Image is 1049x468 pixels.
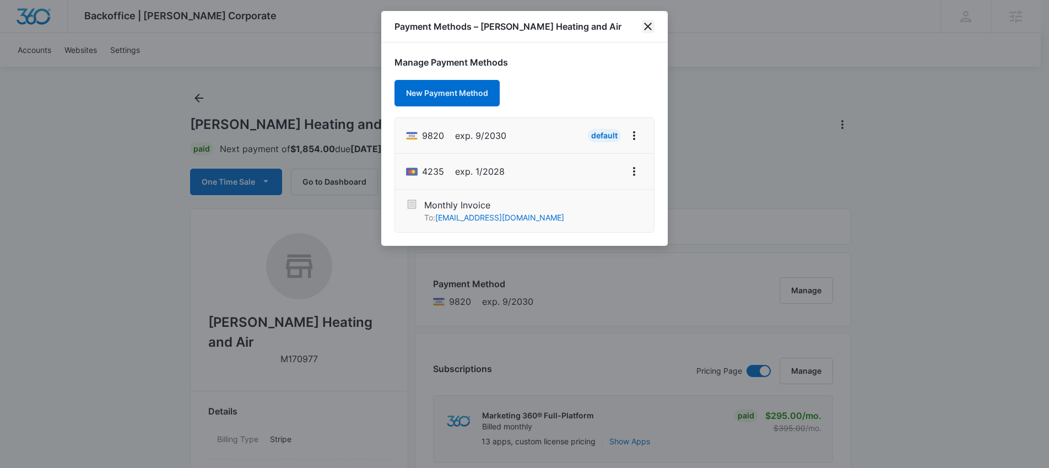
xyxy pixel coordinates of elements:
[435,213,564,222] a: [EMAIL_ADDRESS][DOMAIN_NAME]
[424,212,564,223] p: To:
[455,129,506,142] span: exp. 9/2030
[394,80,500,106] button: New Payment Method
[588,129,621,142] div: Default
[625,163,643,180] button: View More
[422,129,444,142] span: Visa ending with
[422,165,444,178] span: Mastercard ending with
[424,198,564,212] p: Monthly Invoice
[394,20,621,33] h1: Payment Methods – [PERSON_NAME] Heating and Air
[641,20,655,33] button: close
[455,165,505,178] span: exp. 1/2028
[394,56,655,69] h1: Manage Payment Methods
[625,127,643,144] button: View More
